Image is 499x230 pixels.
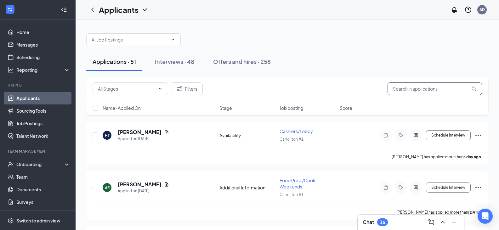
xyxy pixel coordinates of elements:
a: Sourcing Tools [16,104,70,117]
div: Applied on [DATE] [118,188,169,194]
a: Job Postings [16,117,70,130]
svg: ChevronDown [141,6,149,14]
span: Stage [219,105,232,111]
svg: Ellipses [474,184,482,191]
div: Switch to admin view [16,217,60,224]
svg: ChevronDown [158,86,163,91]
span: Food Prep /Cook Weekends [280,177,315,189]
svg: QuestionInfo [464,6,472,14]
svg: ActiveChat [412,185,420,190]
a: Talent Network [16,130,70,142]
svg: Note [382,185,389,190]
button: Schedule Interview [426,182,471,193]
div: AD [479,7,485,12]
button: ChevronUp [438,217,448,227]
svg: Tag [397,133,405,138]
svg: MagnifyingGlass [471,86,476,91]
input: Search in applications [388,82,482,95]
p: [PERSON_NAME] has applied more than . [392,154,482,160]
svg: ChevronDown [170,37,175,42]
button: ComposeMessage [426,217,436,227]
span: Cashiers/Lobby [280,128,313,134]
input: All Stages [98,85,155,92]
svg: Document [164,182,169,187]
div: Offers and hires · 258 [213,58,271,65]
a: Surveys [16,196,70,208]
svg: Minimize [450,218,458,226]
svg: Ellipses [474,132,482,139]
div: Availability [219,132,276,138]
div: Additional Information [219,184,276,191]
b: a day ago [463,154,481,159]
h5: [PERSON_NAME] [118,181,162,188]
div: HT [105,133,110,138]
svg: Collapse [61,7,67,13]
span: Job posting [280,105,303,111]
span: Carrollton #1 [280,192,303,197]
svg: WorkstreamLogo [7,6,13,13]
a: Scheduling [16,51,70,64]
svg: ChevronUp [439,218,446,226]
b: [DATE] [468,210,481,215]
a: Applicants [16,92,70,104]
a: Home [16,26,70,38]
button: Schedule Interview [426,130,471,140]
h3: Chat [363,219,374,226]
svg: Note [382,133,389,138]
svg: UserCheck [8,161,14,167]
div: Hiring [8,82,69,88]
span: Carrollton #1 [280,137,303,142]
svg: ComposeMessage [428,218,435,226]
input: All Job Postings [92,36,168,43]
div: Applications · 51 [93,58,136,65]
svg: Settings [8,217,14,224]
p: [PERSON_NAME] has applied more than . [396,210,482,215]
div: Reporting [16,67,71,73]
svg: Filter [176,85,184,93]
svg: Document [164,130,169,135]
button: Minimize [449,217,459,227]
div: Onboarding [16,161,65,167]
svg: Notifications [451,6,458,14]
h5: [PERSON_NAME] [118,129,162,136]
button: Filter Filters [171,82,203,95]
span: Name · Applied On [103,105,141,111]
div: AE [105,185,110,190]
div: Interviews · 48 [155,58,194,65]
a: Team [16,171,70,183]
a: Documents [16,183,70,196]
span: Score [340,105,352,111]
a: Messages [16,38,70,51]
svg: Analysis [8,67,14,73]
div: Open Intercom Messenger [478,209,493,224]
svg: Tag [397,185,405,190]
div: 16 [380,220,385,225]
svg: ChevronLeft [89,6,96,14]
h1: Applicants [99,4,139,15]
svg: ActiveChat [412,133,420,138]
div: Applied on [DATE] [118,136,169,142]
div: Team Management [8,149,69,154]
